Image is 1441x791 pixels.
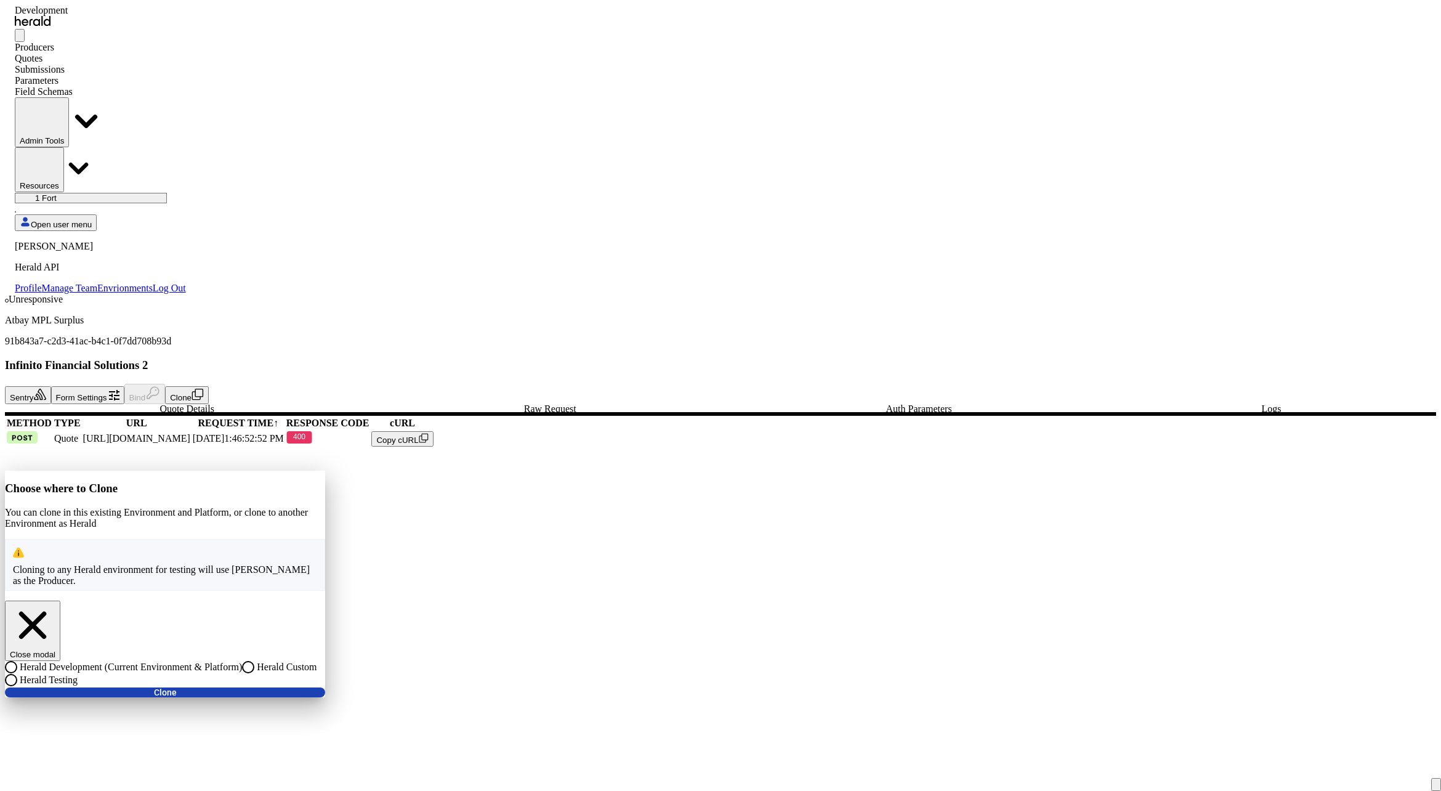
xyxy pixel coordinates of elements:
div: Cloning to any Herald environment for testing will use [PERSON_NAME] as the Producer. [13,564,317,586]
h3: Choose where to Clone [5,482,325,495]
a: Envrionments [97,283,153,293]
p: Herald API [15,262,186,273]
div: Quotes [15,53,186,64]
button: Resources dropdown menu [15,147,64,192]
span: Open user menu [31,220,92,229]
button: Sentry [5,386,51,404]
th: METHOD [6,417,52,429]
span: Quote Details [159,404,214,414]
a: Profile [15,283,42,293]
div: Producers [15,42,186,53]
span: ↑ [273,418,278,428]
h3: Infinito Financial Solutions 2 [5,359,1436,372]
label: Herald Development (Current Environment & Platform) [17,662,242,673]
span: Logs [1262,404,1282,414]
div: Submissions [15,64,186,75]
button: Clone [5,688,325,697]
span: Raw Request [524,404,576,414]
img: Herald Logo [15,16,50,26]
span: 1:46:52:52 PM [224,433,283,444]
label: Herald Testing [17,675,78,686]
th: URL [83,417,191,429]
th: TYPE [54,417,81,429]
button: internal dropdown menu [15,97,69,147]
p: You can clone in this existing Environment and Platform, or clone to another Environment as Herald [5,507,325,529]
p: 91b843a7-c2d3-41ac-b4c1-0f7dd708b93d [5,336,1436,347]
button: Clone [165,386,209,404]
button: Form Settings [51,386,124,404]
td: Quote [54,431,81,447]
p: Atbay MPL Surplus [5,315,1436,326]
button: Bind [124,384,166,404]
button: Copy cURL [371,431,433,447]
span: Unresponsive [9,294,63,304]
label: Herald Custom [254,662,317,673]
th: RESPONSE CODE [286,417,370,429]
span: Auth Parameters [886,404,952,414]
div: [URL][DOMAIN_NAME] [83,433,190,444]
th: cURL [371,417,434,429]
div: Clone [154,688,177,697]
a: Manage Team [42,283,98,293]
div: Parameters [15,75,186,86]
button: Close modal [5,601,60,661]
span: Close modal [10,650,55,659]
a: Log Out [153,283,186,293]
text: 400 [293,432,305,441]
span: [DATE] [193,433,225,444]
p: [PERSON_NAME] [15,241,186,252]
th: REQUEST TIME [192,417,285,429]
div: Field Schemas [15,86,186,97]
div: Development [15,5,186,16]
